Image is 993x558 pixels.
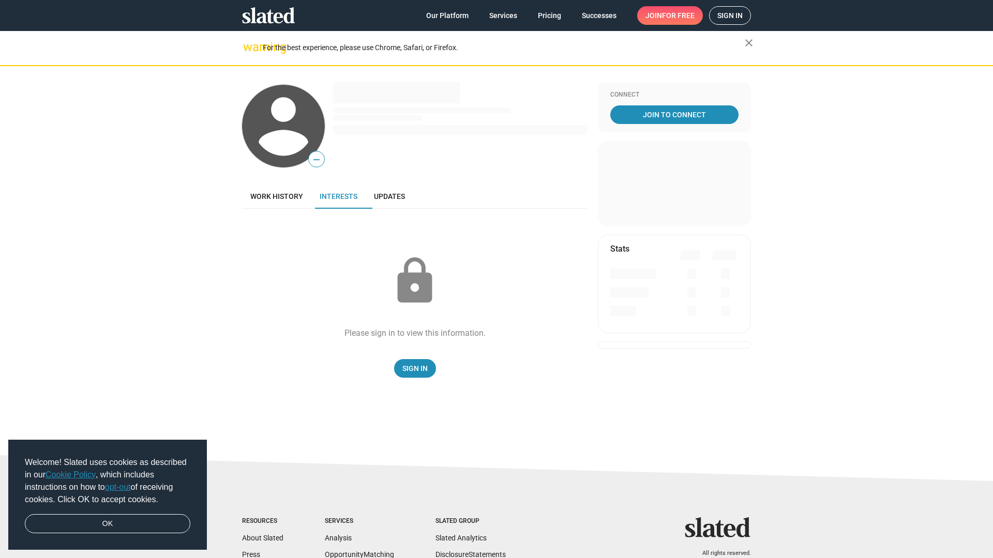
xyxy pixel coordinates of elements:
span: Sign In [402,359,428,378]
span: for free [662,6,695,25]
span: Welcome! Slated uses cookies as described in our , which includes instructions on how to of recei... [25,456,190,506]
span: Join [645,6,695,25]
div: cookieconsent [8,440,207,550]
mat-icon: lock [389,255,441,307]
span: — [309,153,324,166]
span: Services [489,6,517,25]
a: Joinfor free [637,6,703,25]
a: Sign In [394,359,436,378]
a: Updates [366,184,413,209]
a: Cookie Policy [46,470,96,479]
a: Interests [311,184,366,209]
a: dismiss cookie message [25,514,190,534]
mat-icon: warning [243,41,255,53]
span: Successes [582,6,616,25]
span: Our Platform [426,6,469,25]
span: Pricing [538,6,561,25]
span: Sign in [717,7,743,24]
a: Analysis [325,534,352,542]
a: Our Platform [418,6,477,25]
a: Services [481,6,525,25]
div: Connect [610,91,739,99]
span: Work history [250,192,303,200]
div: Please sign in to view this information. [344,328,486,338]
div: Services [325,517,394,525]
a: Slated Analytics [435,534,487,542]
div: Slated Group [435,517,506,525]
a: Work history [242,184,311,209]
span: Interests [320,192,357,200]
span: Updates [374,192,405,200]
a: Join To Connect [610,105,739,124]
mat-icon: close [743,37,755,49]
span: Join To Connect [612,105,736,124]
a: Sign in [709,6,751,25]
a: About Slated [242,534,283,542]
div: For the best experience, please use Chrome, Safari, or Firefox. [263,41,745,55]
mat-card-title: Stats [610,243,629,254]
div: Resources [242,517,283,525]
a: opt-out [105,483,131,491]
a: Pricing [530,6,569,25]
a: Successes [574,6,625,25]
